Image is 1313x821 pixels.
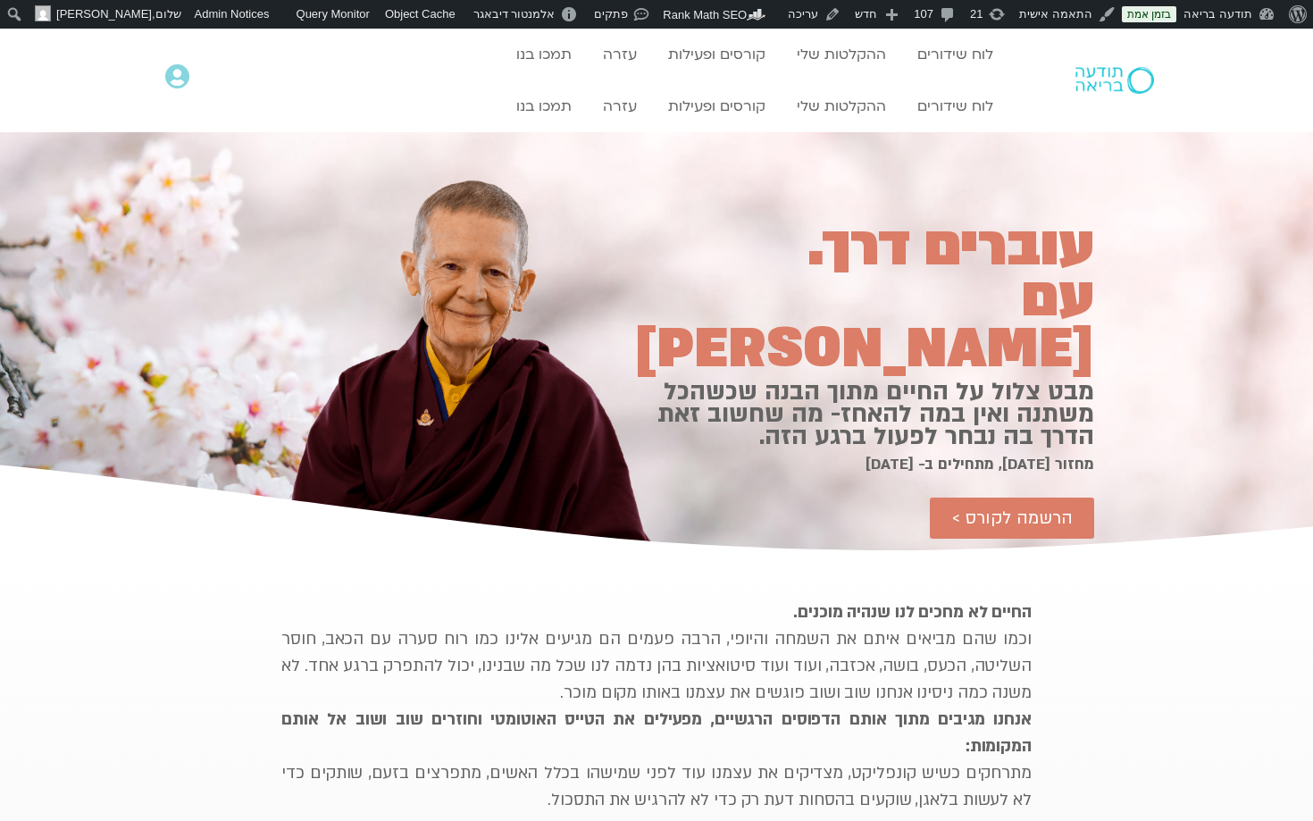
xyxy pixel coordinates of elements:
[788,38,895,71] a: ההקלטות שלי
[951,508,1073,528] span: הרשמה לקורס >
[908,89,1002,123] a: לוח שידורים
[1075,67,1154,94] img: תודעה בריאה
[1122,6,1176,22] a: בזמן אמת
[507,89,581,123] a: תמכו בנו
[793,601,1032,624] strong: החיים לא מחכים לנו שנהיה מוכנים.
[621,222,1094,374] h2: עוברים דרך. עם [PERSON_NAME]
[788,89,895,123] a: ההקלטות שלי
[908,38,1002,71] a: לוח שידורים
[930,498,1094,539] a: הרשמה לקורס >
[659,38,774,71] a: קורסים ופעילות
[56,7,152,21] span: [PERSON_NAME]
[281,708,1032,758] strong: אנחנו מגיבים מתוך אותם הדפוסים הרגשיים, מפעילים את הטייס האוטומטי וחוזרים שוב ושוב אל אותם המקומות:
[594,89,646,123] a: עזרה
[594,38,646,71] a: עזרה
[621,381,1094,448] h2: מבט צלול על החיים מתוך הבנה שכשהכל משתנה ואין במה להאחז- מה שחשוב זאת הדרך בה נבחר לפעול ברגע הזה.
[659,89,774,123] a: קורסים ופעילות
[663,8,747,21] span: Rank Math SEO
[621,456,1094,473] h2: מחזור [DATE], מתחילים ב- [DATE]
[507,38,581,71] a: תמכו בנו
[281,599,1032,814] p: וכמו שהם מביאים איתם את השמחה והיופי, הרבה פעמים הם מגיעים אלינו כמו רוח סערה עם הכאב, חוסר השליט...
